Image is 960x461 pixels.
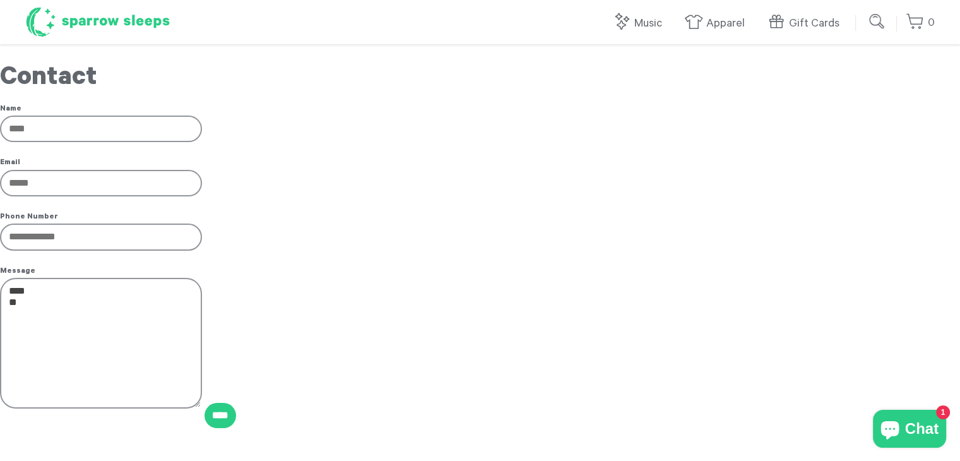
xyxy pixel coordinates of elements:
[865,9,890,34] input: Submit
[25,6,170,38] h1: Sparrow Sleeps
[684,10,751,37] a: Apparel
[767,10,846,37] a: Gift Cards
[906,9,935,37] a: 0
[869,410,950,451] inbox-online-store-chat: Shopify online store chat
[612,10,668,37] a: Music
